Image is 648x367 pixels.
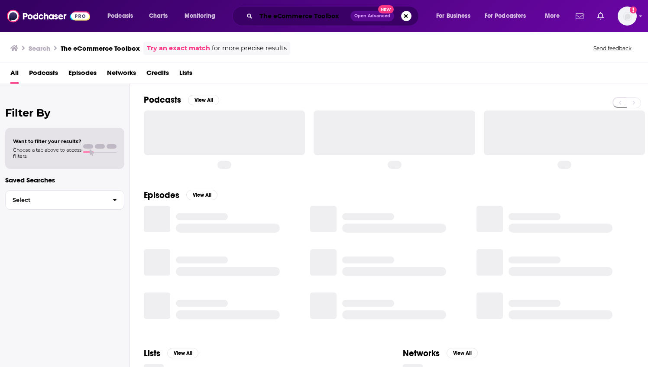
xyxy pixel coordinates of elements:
h2: Podcasts [144,94,181,105]
a: ListsView All [144,348,198,359]
img: User Profile [618,6,637,26]
a: Lists [179,66,192,84]
svg: Add a profile image [630,6,637,13]
span: New [378,5,394,13]
span: For Podcasters [485,10,526,22]
span: for more precise results [212,43,287,53]
input: Search podcasts, credits, & more... [256,9,350,23]
a: PodcastsView All [144,94,219,105]
h2: Episodes [144,190,179,201]
span: Open Advanced [354,14,390,18]
a: Credits [146,66,169,84]
h2: Lists [144,348,160,359]
a: Charts [143,9,173,23]
button: View All [186,190,217,200]
span: Charts [149,10,168,22]
h3: Search [29,44,50,52]
p: Saved Searches [5,176,124,184]
a: Show notifications dropdown [594,9,607,23]
button: open menu [178,9,227,23]
a: Podcasts [29,66,58,84]
span: Logged in as meg_reilly_edl [618,6,637,26]
span: Podcasts [107,10,133,22]
div: Search podcasts, credits, & more... [240,6,427,26]
button: open menu [101,9,144,23]
button: Show profile menu [618,6,637,26]
span: Want to filter your results? [13,138,81,144]
button: Send feedback [591,45,634,52]
a: EpisodesView All [144,190,217,201]
a: Try an exact match [147,43,210,53]
a: All [10,66,19,84]
h3: The eCommerce Toolbox [61,44,140,52]
a: Show notifications dropdown [572,9,587,23]
img: Podchaser - Follow, Share and Rate Podcasts [7,8,90,24]
button: open menu [539,9,570,23]
span: More [545,10,560,22]
button: View All [447,348,478,358]
button: Open AdvancedNew [350,11,394,21]
span: Monitoring [185,10,215,22]
button: open menu [430,9,481,23]
h2: Filter By [5,107,124,119]
button: open menu [479,9,539,23]
span: Select [6,197,106,203]
button: View All [167,348,198,358]
a: Episodes [68,66,97,84]
span: Choose a tab above to access filters. [13,147,81,159]
a: Networks [107,66,136,84]
span: For Business [436,10,470,22]
a: NetworksView All [403,348,478,359]
button: View All [188,95,219,105]
h2: Networks [403,348,440,359]
button: Select [5,190,124,210]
